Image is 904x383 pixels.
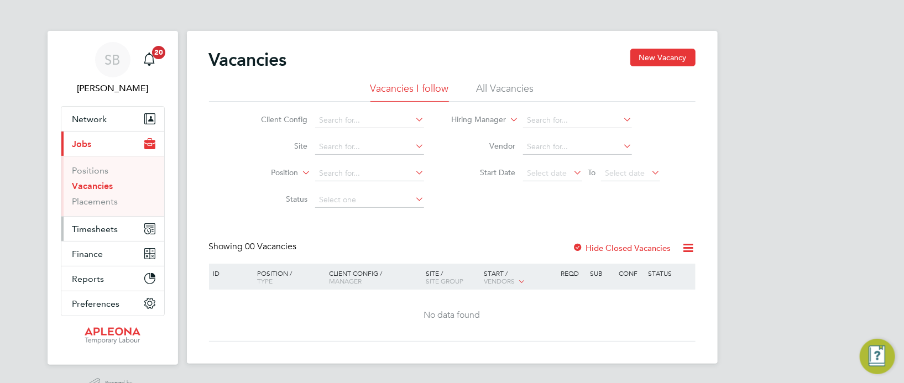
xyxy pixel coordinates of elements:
span: Suzanne Bell [61,82,165,95]
span: Preferences [72,298,120,309]
label: Hide Closed Vacancies [573,243,671,253]
button: New Vacancy [630,49,696,66]
button: Engage Resource Center [860,339,895,374]
span: Jobs [72,139,92,149]
button: Timesheets [61,217,164,241]
span: 00 Vacancies [245,241,297,252]
label: Client Config [244,114,307,124]
button: Jobs [61,132,164,156]
span: Vendors [484,276,515,285]
span: SB [105,53,121,67]
div: Status [645,264,693,282]
span: To [584,165,599,180]
span: Manager [329,276,362,285]
button: Finance [61,242,164,266]
div: No data found [211,309,694,321]
div: Position / [249,264,326,290]
div: ID [211,264,249,282]
a: SB[PERSON_NAME] [61,42,165,95]
label: Site [244,141,307,151]
button: Network [61,107,164,131]
span: Select date [527,168,567,178]
a: 20 [138,42,160,77]
li: All Vacancies [477,82,534,102]
nav: Main navigation [48,31,178,365]
input: Search for... [315,113,424,128]
label: Status [244,194,307,204]
div: Start / [481,264,558,291]
li: Vacancies I follow [370,82,449,102]
input: Search for... [315,166,424,181]
a: Go to home page [61,327,165,345]
img: apleona-logo-retina.png [85,327,141,345]
a: Placements [72,196,118,207]
label: Vendor [452,141,515,151]
span: Select date [605,168,645,178]
span: 20 [152,46,165,59]
label: Position [234,167,298,179]
span: Reports [72,274,104,284]
div: Conf [616,264,645,282]
span: Finance [72,249,103,259]
button: Preferences [61,291,164,316]
input: Select one [315,192,424,208]
div: Jobs [61,156,164,216]
a: Positions [72,165,109,176]
input: Search for... [523,113,632,128]
span: Type [257,276,273,285]
input: Search for... [523,139,632,155]
div: Client Config / [326,264,423,290]
label: Start Date [452,167,515,177]
span: Timesheets [72,224,118,234]
div: Showing [209,241,299,253]
div: Site / [423,264,481,290]
button: Reports [61,266,164,291]
span: Site Group [426,276,463,285]
div: Sub [587,264,616,282]
input: Search for... [315,139,424,155]
div: Reqd [558,264,587,282]
label: Hiring Manager [442,114,506,125]
span: Network [72,114,107,124]
a: Vacancies [72,181,113,191]
h2: Vacancies [209,49,287,71]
